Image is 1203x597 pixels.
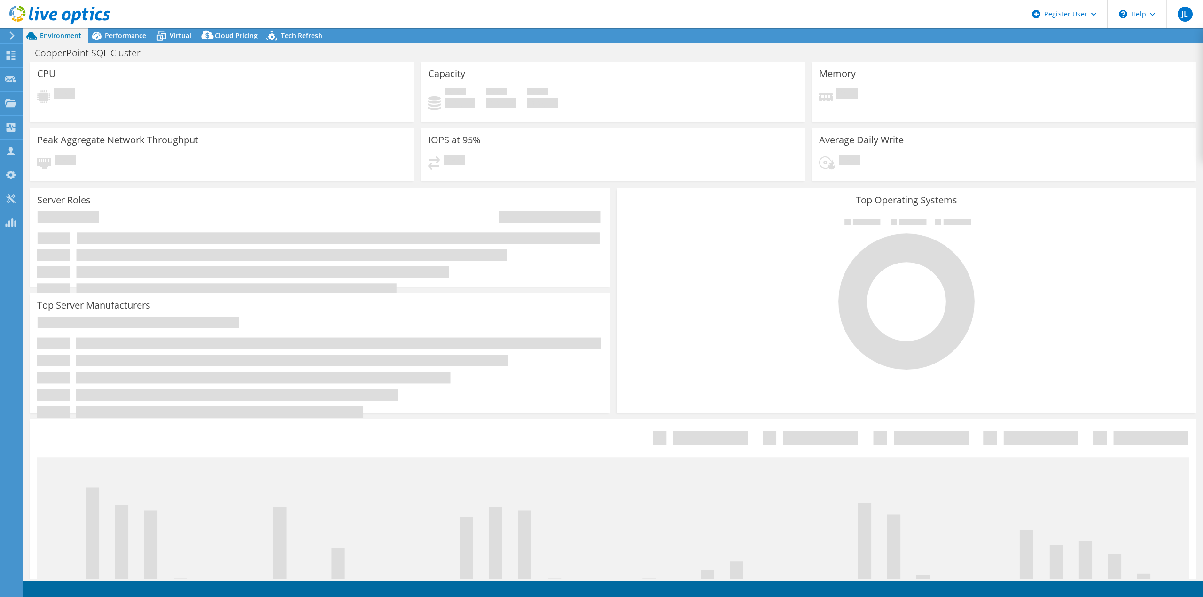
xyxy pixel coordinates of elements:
span: Pending [54,88,75,101]
span: Environment [40,31,81,40]
span: Free [486,88,507,98]
h4: 0 GiB [445,98,475,108]
span: Pending [839,155,860,167]
h3: Top Server Manufacturers [37,300,150,310]
svg: \n [1119,10,1127,18]
h3: CPU [37,69,56,79]
span: Total [527,88,548,98]
span: Pending [444,155,465,167]
h3: Server Roles [37,195,91,205]
h3: Capacity [428,69,465,79]
span: Cloud Pricing [215,31,258,40]
span: Performance [105,31,146,40]
h3: IOPS at 95% [428,135,481,145]
h3: Top Operating Systems [624,195,1189,205]
span: Pending [836,88,858,101]
h3: Average Daily Write [819,135,904,145]
span: Tech Refresh [281,31,322,40]
h3: Peak Aggregate Network Throughput [37,135,198,145]
h1: CopperPoint SQL Cluster [31,48,155,58]
span: Virtual [170,31,191,40]
h4: 0 GiB [486,98,516,108]
span: Used [445,88,466,98]
span: Pending [55,155,76,167]
h4: 0 GiB [527,98,558,108]
h3: Memory [819,69,856,79]
span: JL [1178,7,1193,22]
